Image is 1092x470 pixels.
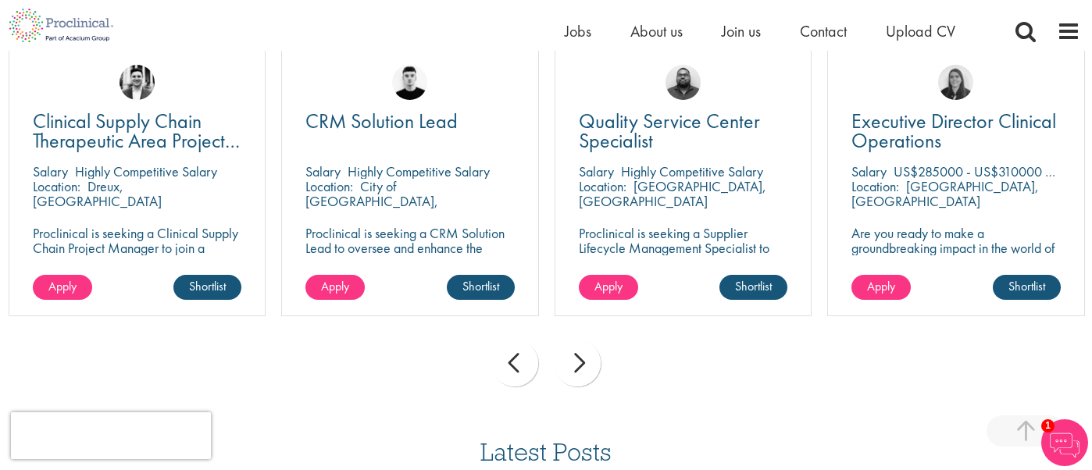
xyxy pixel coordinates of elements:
span: CRM Solution Lead [305,108,458,134]
div: next [554,340,601,386]
span: Apply [48,278,77,294]
img: Ashley Bennett [666,65,701,100]
span: Location: [851,177,899,195]
a: CRM Solution Lead [305,112,515,131]
a: Contact [800,21,847,41]
p: Proclinical is seeking a Clinical Supply Chain Project Manager to join a dynamic team dedicated t... [33,226,242,300]
span: Salary [305,162,341,180]
img: Edward Little [120,65,155,100]
a: Upload CV [886,21,955,41]
span: Location: [305,177,353,195]
img: Chatbot [1041,419,1088,466]
span: Salary [851,162,887,180]
span: Salary [33,162,68,180]
a: Join us [722,21,761,41]
span: Quality Service Center Specialist [579,108,760,154]
iframe: reCAPTCHA [11,412,211,459]
a: Shortlist [993,275,1061,300]
span: Salary [579,162,614,180]
a: Apply [33,275,92,300]
span: 1 [1041,419,1055,433]
a: Executive Director Clinical Operations [851,112,1061,151]
span: Location: [579,177,626,195]
span: Executive Director Clinical Operations [851,108,1056,154]
p: City of [GEOGRAPHIC_DATA], [GEOGRAPHIC_DATA] [305,177,438,225]
p: Proclinical is seeking a CRM Solution Lead to oversee and enhance the Salesforce platform for EME... [305,226,515,285]
span: Clinical Supply Chain Therapeutic Area Project Manager [33,108,240,173]
a: About us [630,21,683,41]
p: Proclinical is seeking a Supplier Lifecycle Management Specialist to support global vendor change... [579,226,788,300]
img: Ciara Noble [938,65,973,100]
span: Apply [321,278,349,294]
p: Highly Competitive Salary [75,162,217,180]
img: Patrick Melody [392,65,427,100]
a: Jobs [565,21,591,41]
p: Highly Competitive Salary [348,162,490,180]
span: Apply [594,278,623,294]
a: Quality Service Center Specialist [579,112,788,151]
a: Apply [851,275,911,300]
p: Are you ready to make a groundbreaking impact in the world of biotechnology? Join a growing compa... [851,226,1061,300]
div: prev [491,340,538,386]
span: Location: [33,177,80,195]
a: Apply [579,275,638,300]
a: Shortlist [447,275,515,300]
a: Clinical Supply Chain Therapeutic Area Project Manager [33,112,242,151]
p: Highly Competitive Salary [621,162,763,180]
span: Apply [867,278,895,294]
p: Dreux, [GEOGRAPHIC_DATA] [33,177,162,210]
p: [GEOGRAPHIC_DATA], [GEOGRAPHIC_DATA] [851,177,1039,210]
a: Shortlist [173,275,241,300]
p: [GEOGRAPHIC_DATA], [GEOGRAPHIC_DATA] [579,177,766,210]
a: Shortlist [719,275,787,300]
a: Apply [305,275,365,300]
